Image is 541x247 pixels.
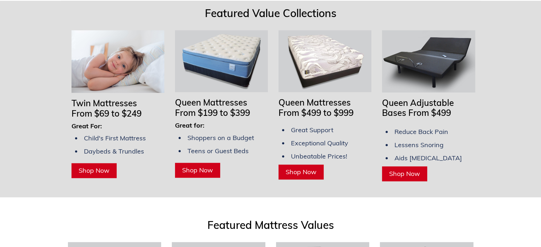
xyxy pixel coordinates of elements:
[84,147,144,155] span: Daybeds & Trundles
[175,30,268,92] img: Queen Mattresses From $199 to $349
[382,30,475,92] img: Adjustable Bases Starting at $379
[389,170,420,178] span: Shop Now
[291,126,333,134] span: Great Support
[187,147,249,155] span: Teens or Guest Beds
[71,30,164,93] img: Twin Mattresses From $69 to $169
[382,166,427,181] a: Shop Now
[286,168,317,176] span: Shop Now
[279,30,371,92] img: Queen Mattresses From $449 to $949
[187,134,254,142] span: Shoppers on a Budget
[84,134,146,142] span: Child's First Mattress
[71,122,102,130] span: Great For:
[279,107,354,118] span: From $499 to $999
[175,163,220,178] a: Shop Now
[279,165,324,179] a: Shop Now
[175,97,247,108] span: Queen Mattresses
[291,139,348,147] span: Exceptional Quality
[382,97,454,118] span: Queen Adjustable Bases From $499
[394,141,444,149] span: Lessens Snoring
[175,121,205,129] span: Great for:
[207,218,334,232] span: Featured Mattress Values
[175,107,250,118] span: From $199 to $399
[205,6,336,20] span: Featured Value Collections
[71,98,137,108] span: Twin Mattresses
[279,97,351,108] span: Queen Mattresses
[291,152,347,160] span: Unbeatable Prices!
[394,154,462,162] span: Aids [MEDICAL_DATA]
[394,128,448,136] span: Reduce Back Pain
[71,108,142,119] span: From $69 to $249
[79,166,110,174] span: Shop Now
[182,166,213,174] span: Shop Now
[71,163,117,178] a: Shop Now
